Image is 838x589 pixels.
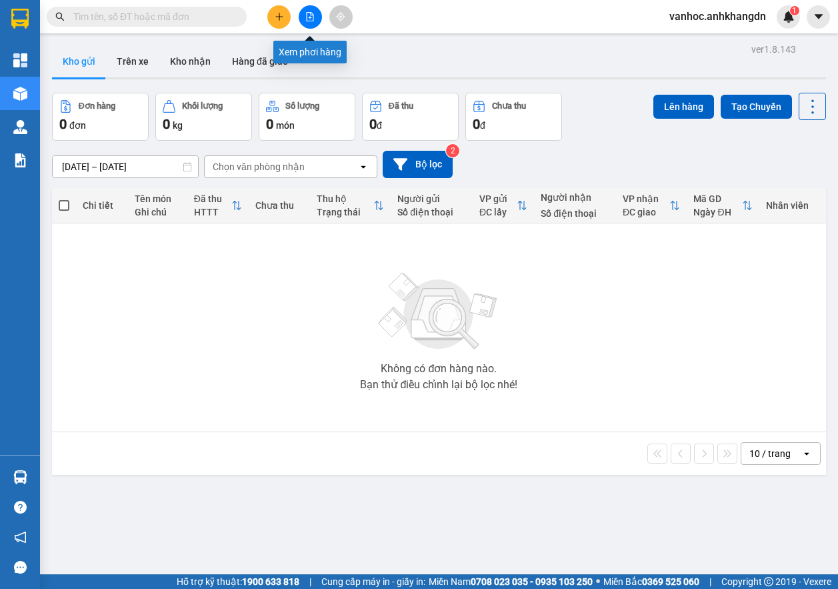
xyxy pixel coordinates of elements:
[362,93,459,141] button: Đã thu0đ
[275,12,284,21] span: plus
[135,193,181,204] div: Tên món
[687,188,759,223] th: Toggle SortBy
[182,101,223,111] div: Khối lượng
[194,207,231,217] div: HTTT
[13,87,27,101] img: warehouse-icon
[310,188,391,223] th: Toggle SortBy
[55,12,65,21] span: search
[603,574,699,589] span: Miền Bắc
[163,116,170,132] span: 0
[473,116,480,132] span: 0
[659,8,777,25] span: vanhoc.anhkhangdn
[305,12,315,21] span: file-add
[801,448,812,459] svg: open
[369,116,377,132] span: 0
[813,11,825,23] span: caret-down
[709,574,711,589] span: |
[59,116,67,132] span: 0
[360,380,517,390] div: Bạn thử điều chỉnh lại bộ lọc nhé!
[135,207,181,217] div: Ghi chú
[259,93,355,141] button: Số lượng0món
[693,193,742,204] div: Mã GD
[83,200,121,211] div: Chi tiết
[194,193,231,204] div: Đã thu
[616,188,687,223] th: Toggle SortBy
[807,5,830,29] button: caret-down
[783,11,795,23] img: icon-new-feature
[541,208,609,219] div: Số điện thoại
[13,120,27,134] img: warehouse-icon
[309,574,311,589] span: |
[159,45,221,77] button: Kho nhận
[52,93,149,141] button: Đơn hàng0đơn
[69,120,86,131] span: đơn
[53,156,198,177] input: Select a date range.
[13,470,27,484] img: warehouse-icon
[383,151,453,178] button: Bộ lọc
[177,574,299,589] span: Hỗ trợ kỹ thuật:
[623,193,669,204] div: VP nhận
[480,120,485,131] span: đ
[389,101,413,111] div: Đã thu
[267,5,291,29] button: plus
[79,101,115,111] div: Đơn hàng
[766,200,819,211] div: Nhân viên
[465,93,562,141] button: Chưa thu0đ
[187,188,249,223] th: Toggle SortBy
[623,207,669,217] div: ĐC giao
[471,576,593,587] strong: 0708 023 035 - 0935 103 250
[213,160,305,173] div: Chọn văn phòng nhận
[11,9,29,29] img: logo-vxr
[336,12,345,21] span: aim
[14,561,27,574] span: message
[653,95,714,119] button: Lên hàng
[377,120,382,131] span: đ
[492,101,526,111] div: Chưa thu
[73,9,231,24] input: Tìm tên, số ĐT hoặc mã đơn
[106,45,159,77] button: Trên xe
[13,153,27,167] img: solution-icon
[642,576,699,587] strong: 0369 525 060
[273,41,347,63] div: Xem phơi hàng
[329,5,353,29] button: aim
[155,93,252,141] button: Khối lượng0kg
[479,207,517,217] div: ĐC lấy
[397,207,466,217] div: Số điện thoại
[429,574,593,589] span: Miền Nam
[358,161,369,172] svg: open
[14,531,27,544] span: notification
[764,577,773,586] span: copyright
[266,116,273,132] span: 0
[479,193,517,204] div: VP gửi
[473,188,534,223] th: Toggle SortBy
[751,42,796,57] div: ver 1.8.143
[317,207,373,217] div: Trạng thái
[299,5,322,29] button: file-add
[596,579,600,584] span: ⚪️
[372,265,505,358] img: svg+xml;base64,PHN2ZyBjbGFzcz0ibGlzdC1wbHVnX19zdmciIHhtbG5zPSJodHRwOi8vd3d3LnczLm9yZy8yMDAwL3N2Zy...
[792,6,797,15] span: 1
[749,447,791,460] div: 10 / trang
[242,576,299,587] strong: 1900 633 818
[221,45,299,77] button: Hàng đã giao
[397,193,466,204] div: Người gửi
[276,120,295,131] span: món
[285,101,319,111] div: Số lượng
[13,53,27,67] img: dashboard-icon
[317,193,373,204] div: Thu hộ
[693,207,742,217] div: Ngày ĐH
[790,6,799,15] sup: 1
[321,574,425,589] span: Cung cấp máy in - giấy in:
[721,95,792,119] button: Tạo Chuyến
[52,45,106,77] button: Kho gửi
[255,200,303,211] div: Chưa thu
[381,364,497,374] div: Không có đơn hàng nào.
[173,120,183,131] span: kg
[541,192,609,203] div: Người nhận
[446,144,459,157] sup: 2
[14,501,27,514] span: question-circle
